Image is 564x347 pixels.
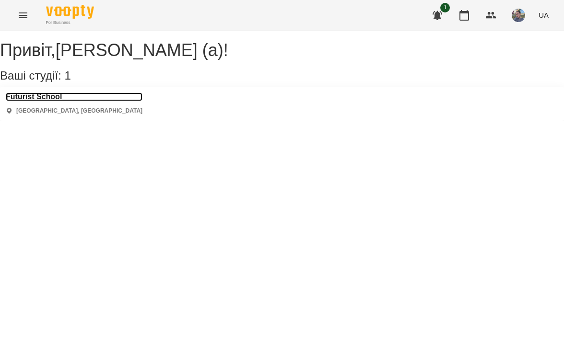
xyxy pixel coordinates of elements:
span: For Business [46,20,94,26]
img: 12e81ef5014e817b1a9089eb975a08d3.jpeg [512,9,525,22]
span: 1 [440,3,450,12]
span: UA [539,10,549,20]
img: Voopty Logo [46,5,94,19]
span: 1 [64,69,70,82]
a: Futurist School [6,93,142,101]
button: UA [535,6,552,24]
p: [GEOGRAPHIC_DATA], [GEOGRAPHIC_DATA] [16,107,142,115]
button: Menu [12,4,35,27]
